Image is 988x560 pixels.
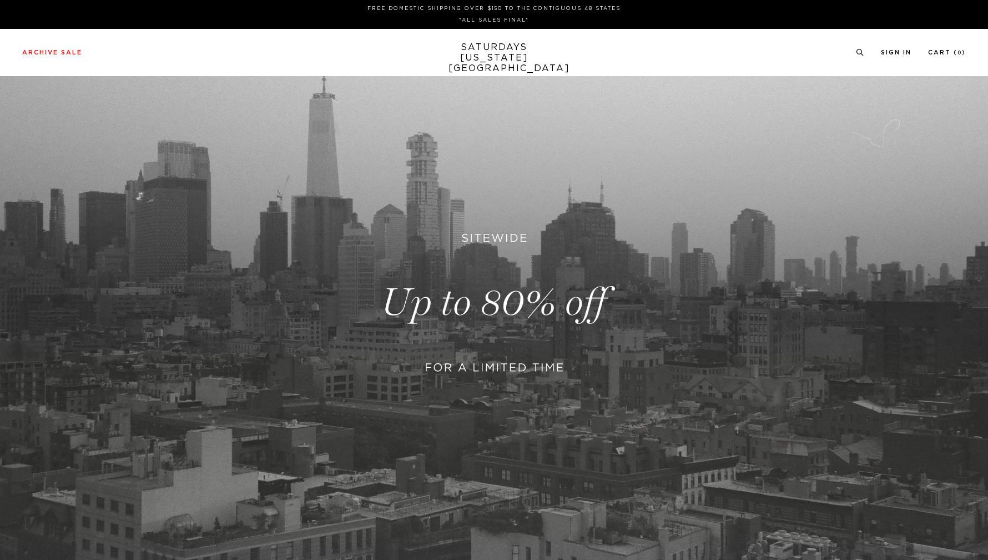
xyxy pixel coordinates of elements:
[957,51,962,56] small: 0
[928,49,966,56] a: Cart (0)
[27,4,961,13] p: FREE DOMESTIC SHIPPING OVER $150 TO THE CONTIGUOUS 48 STATES
[881,49,911,56] a: Sign In
[22,49,82,56] a: Archive Sale
[448,42,540,74] a: SATURDAYS[US_STATE][GEOGRAPHIC_DATA]
[27,16,961,24] p: *ALL SALES FINAL*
